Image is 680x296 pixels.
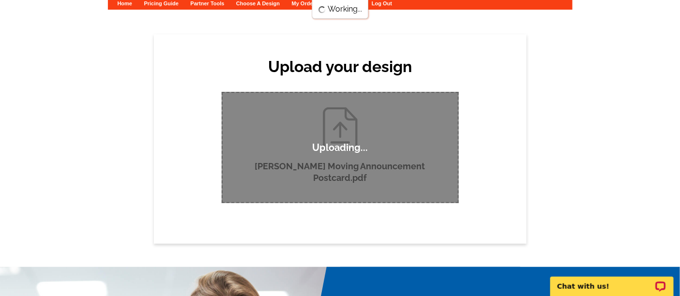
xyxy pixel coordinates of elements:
[190,0,224,6] a: Partner Tools
[292,0,318,6] a: My Orders
[544,266,680,296] iframe: LiveChat chat widget
[236,0,280,6] a: Choose A Design
[212,58,468,76] h2: Upload your design
[118,0,133,6] a: Home
[144,0,179,6] a: Pricing Guide
[312,142,368,154] p: Uploading...
[318,6,326,14] img: loading...
[372,0,392,6] a: Log Out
